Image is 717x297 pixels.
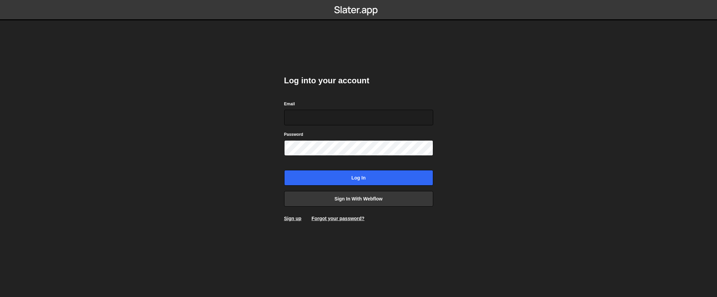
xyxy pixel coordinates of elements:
h2: Log into your account [284,75,433,86]
a: Forgot your password? [312,216,364,221]
label: Password [284,131,303,138]
input: Log in [284,170,433,186]
label: Email [284,101,295,107]
a: Sign in with Webflow [284,191,433,207]
a: Sign up [284,216,301,221]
